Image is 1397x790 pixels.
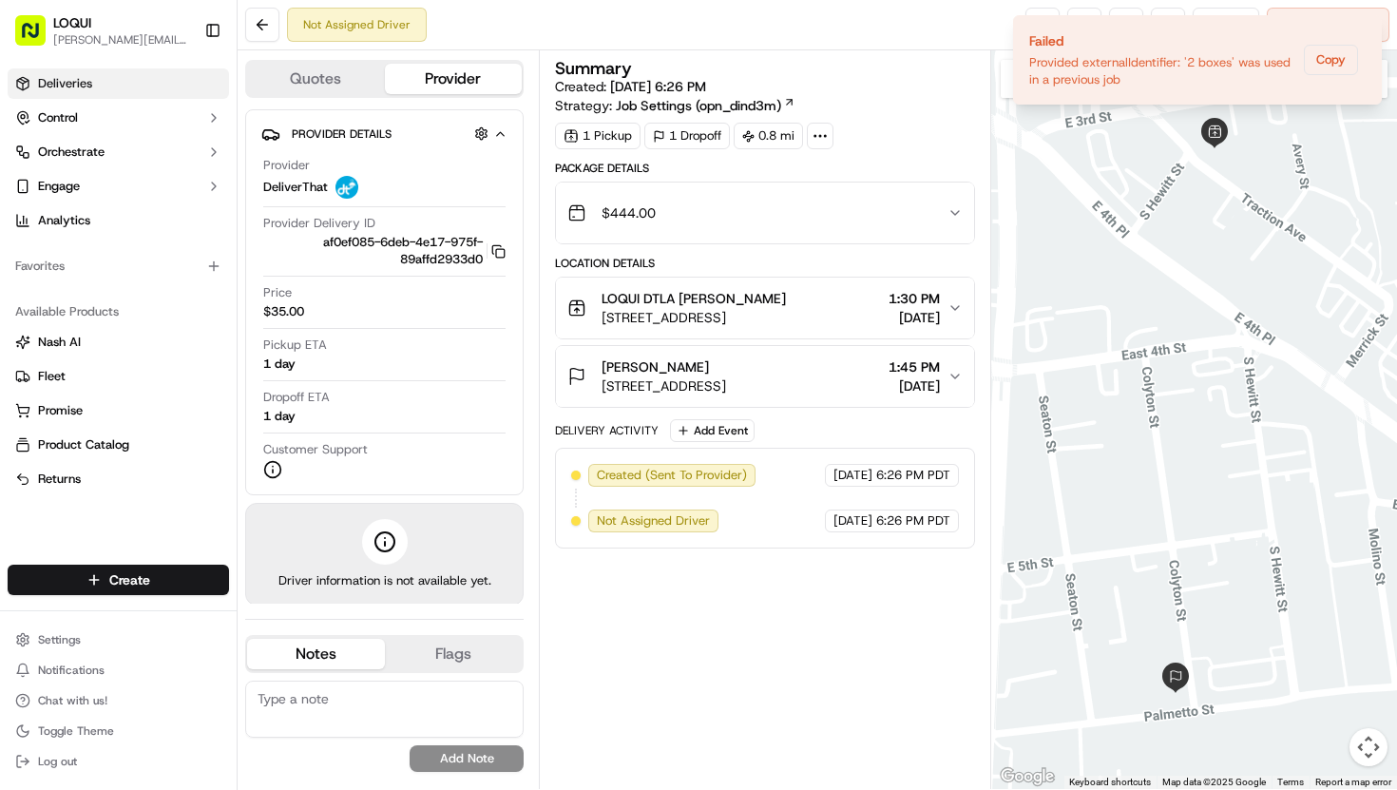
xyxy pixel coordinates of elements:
[1315,777,1391,787] a: Report a map error
[65,201,240,216] div: We're available if you need us!
[889,289,940,308] span: 1:30 PM
[8,748,229,775] button: Log out
[19,277,49,307] img: Regen Pajulas
[263,441,368,458] span: Customer Support
[555,77,706,96] span: Created:
[385,639,523,669] button: Flags
[555,96,795,115] div: Strategy:
[8,687,229,714] button: Chat with us!
[610,78,706,95] span: [DATE] 6:26 PM
[161,376,176,391] div: 💻
[8,171,229,202] button: Engage
[889,376,940,395] span: [DATE]
[15,436,221,453] a: Product Catalog
[263,284,292,301] span: Price
[65,182,312,201] div: Start new chat
[597,467,747,484] span: Created (Sent To Provider)
[153,295,192,310] span: [DATE]
[247,64,385,94] button: Quotes
[180,374,305,393] span: API Documentation
[247,639,385,669] button: Notes
[53,13,91,32] button: LOQUI
[49,123,342,143] input: Got a question? Start typing here...
[263,157,310,174] span: Provider
[555,161,975,176] div: Package Details
[1304,45,1358,75] button: Copy
[833,467,872,484] span: [DATE]
[8,68,229,99] a: Deliveries
[38,723,114,739] span: Toggle Theme
[8,565,229,595] button: Create
[8,718,229,744] button: Toggle Theme
[15,334,221,351] a: Nash AI
[292,126,392,142] span: Provider Details
[335,176,358,199] img: profile_deliverthat_partner.png
[38,334,81,351] span: Nash AI
[15,471,221,488] a: Returns
[876,512,950,530] span: 6:26 PM PDT
[889,308,940,327] span: [DATE]
[385,64,523,94] button: Provider
[597,512,710,530] span: Not Assigned Driver
[833,512,872,530] span: [DATE]
[263,234,506,268] button: af0ef085-6deb-4e17-975f-89affd2933d0
[889,357,940,376] span: 1:45 PM
[263,179,328,196] span: DeliverThat
[8,464,229,494] button: Returns
[38,402,83,419] span: Promise
[644,123,730,149] div: 1 Dropoff
[996,764,1059,789] a: Open this area in Google Maps (opens a new window)
[38,693,107,708] span: Chat with us!
[278,572,491,589] span: Driver information is not available yet.
[59,295,139,310] span: Regen Pajulas
[38,212,90,229] span: Analytics
[876,467,950,484] span: 6:26 PM PDT
[38,663,105,678] span: Notifications
[734,123,803,149] div: 0.8 mi
[263,303,304,320] span: $35.00
[555,123,641,149] div: 1 Pickup
[556,278,974,338] button: LOQUI DTLA [PERSON_NAME][STREET_ADDRESS]1:30 PM[DATE]
[38,296,53,311] img: 1736555255976-a54dd68f-1ca7-489b-9aae-adbdc363a1c4
[263,389,330,406] span: Dropoff ETA
[38,754,77,769] span: Log out
[263,215,375,232] span: Provider Delivery ID
[8,395,229,426] button: Promise
[153,366,313,400] a: 💻API Documentation
[189,420,230,434] span: Pylon
[1029,31,1296,50] div: Failed
[1029,54,1296,88] div: Provided externalIdentifier: '2 boxes' was used in a previous job
[323,187,346,210] button: Start new chat
[263,337,327,354] span: Pickup ETA
[8,626,229,653] button: Settings
[1277,777,1304,787] a: Terms (opens in new tab)
[602,308,786,327] span: [STREET_ADDRESS]
[263,408,296,425] div: 1 day
[1162,777,1266,787] span: Map data ©2025 Google
[19,247,127,262] div: Past conversations
[134,419,230,434] a: Powered byPylon
[38,374,145,393] span: Knowledge Base
[8,657,229,684] button: Notifications
[261,118,507,149] button: Provider Details
[8,251,229,281] div: Favorites
[616,96,795,115] a: Job Settings (opn_dind3m)
[38,632,81,647] span: Settings
[555,256,975,271] div: Location Details
[8,361,229,392] button: Fleet
[8,430,229,460] button: Product Catalog
[602,357,709,376] span: [PERSON_NAME]
[602,203,656,222] span: $444.00
[602,289,786,308] span: LOQUI DTLA [PERSON_NAME]
[8,327,229,357] button: Nash AI
[143,295,149,310] span: •
[38,368,66,385] span: Fleet
[11,366,153,400] a: 📗Knowledge Base
[8,297,229,327] div: Available Products
[38,109,78,126] span: Control
[53,32,189,48] button: [PERSON_NAME][EMAIL_ADDRESS][DOMAIN_NAME]
[8,8,197,53] button: LOQUI[PERSON_NAME][EMAIL_ADDRESS][DOMAIN_NAME]
[556,183,974,243] button: $444.00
